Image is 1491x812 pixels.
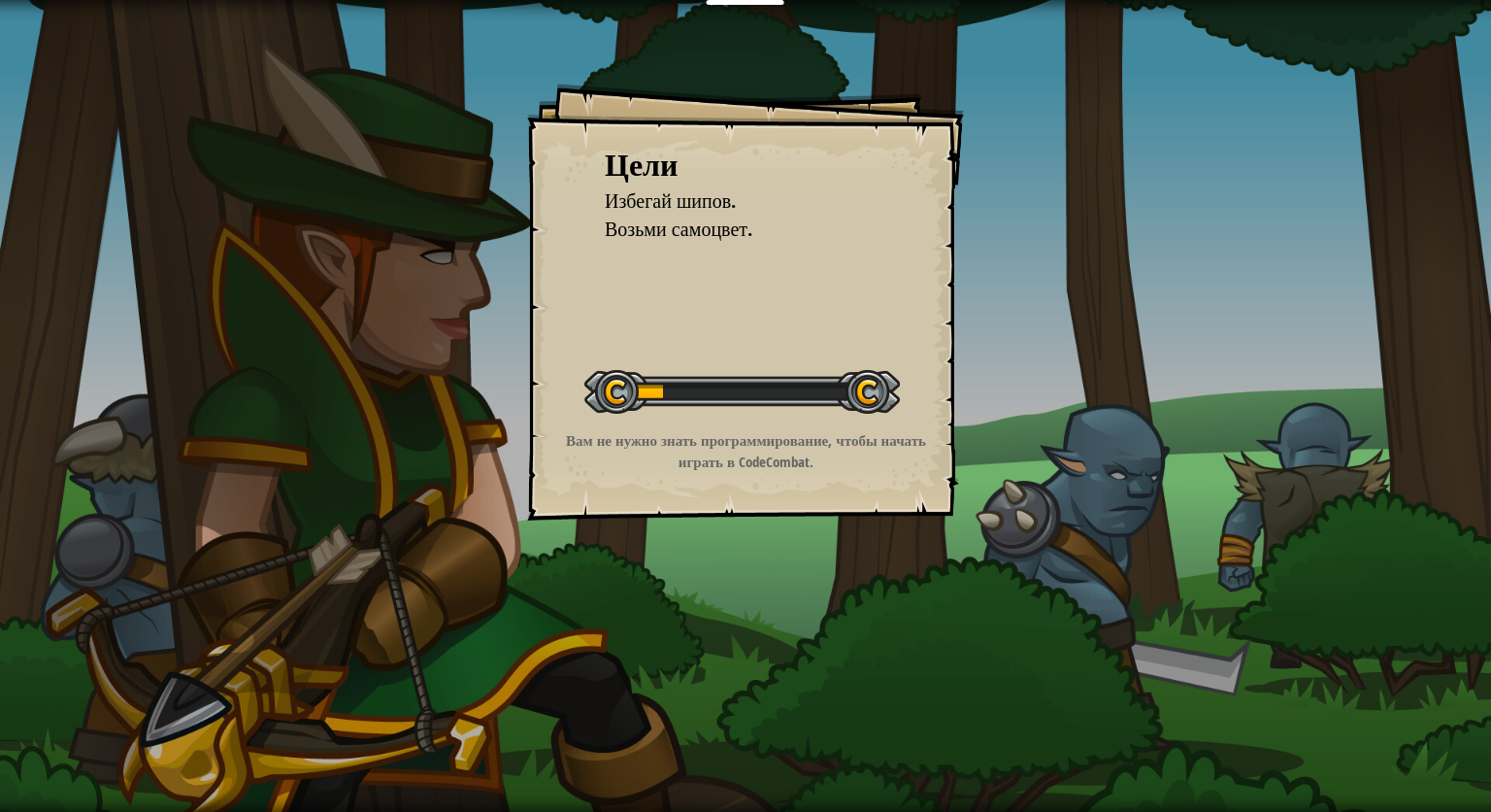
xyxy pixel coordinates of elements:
[605,143,886,187] div: Цели
[580,187,881,216] li: Избегай шипов.
[551,430,941,472] p: Вам не нужно знать программирование, чтобы начать играть в CodeCombat.
[605,187,736,214] span: Избегай шипов.
[580,216,881,244] li: Возьми самоцвет.
[605,216,752,242] span: Возьми самоцвет.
